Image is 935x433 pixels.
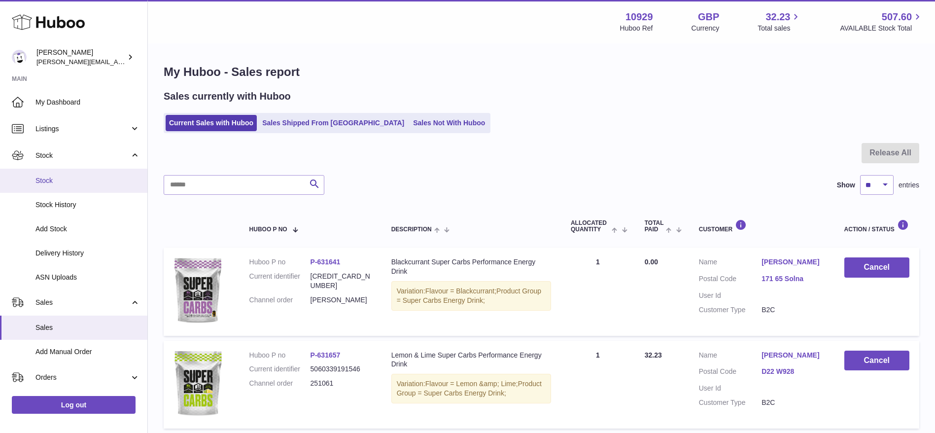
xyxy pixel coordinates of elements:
[249,226,287,233] span: Huboo P no
[311,295,372,305] dd: [PERSON_NAME]
[12,50,27,65] img: thomas@otesports.co.uk
[35,200,140,210] span: Stock History
[762,398,824,407] dd: B2C
[571,220,609,233] span: ALLOCATED Quantity
[765,10,790,24] span: 32.23
[699,274,762,286] dt: Postal Code
[698,10,719,24] strong: GBP
[173,351,223,416] img: Artboard-2-1.png
[699,219,825,233] div: Customer
[35,273,140,282] span: ASN Uploads
[36,48,125,67] div: [PERSON_NAME]
[391,257,551,276] div: Blackcurrant Super Carbs Performance Energy Drink
[699,291,762,300] dt: User Id
[840,24,923,33] span: AVAILABLE Stock Total
[259,115,408,131] a: Sales Shipped From [GEOGRAPHIC_DATA]
[844,257,909,278] button: Cancel
[561,248,635,335] td: 1
[35,176,140,185] span: Stock
[35,224,140,234] span: Add Stock
[164,90,291,103] h2: Sales currently with Huboo
[36,58,198,66] span: [PERSON_NAME][EMAIL_ADDRESS][DOMAIN_NAME]
[840,10,923,33] a: 507.60 AVAILABLE Stock Total
[12,396,136,414] a: Log out
[35,323,140,332] span: Sales
[173,257,223,323] img: Artboard-3-1.png
[249,379,311,388] dt: Channel order
[249,364,311,374] dt: Current identifier
[164,64,919,80] h1: My Huboo - Sales report
[645,220,664,233] span: Total paid
[762,305,824,315] dd: B2C
[882,10,912,24] span: 507.60
[249,272,311,290] dt: Current identifier
[35,249,140,258] span: Delivery History
[35,124,130,134] span: Listings
[758,24,801,33] span: Total sales
[391,226,432,233] span: Description
[311,258,341,266] a: P-631641
[35,373,130,382] span: Orders
[425,380,518,388] span: Flavour = Lemon &amp; Lime;
[645,258,658,266] span: 0.00
[699,398,762,407] dt: Customer Type
[391,281,551,311] div: Variation:
[249,295,311,305] dt: Channel order
[35,298,130,307] span: Sales
[837,180,855,190] label: Show
[692,24,720,33] div: Currency
[391,351,551,369] div: Lemon & Lime Super Carbs Performance Energy Drink
[758,10,801,33] a: 32.23 Total sales
[899,180,919,190] span: entries
[35,98,140,107] span: My Dashboard
[311,379,372,388] dd: 251061
[699,305,762,315] dt: Customer Type
[311,351,341,359] a: P-631657
[699,367,762,379] dt: Postal Code
[699,384,762,393] dt: User Id
[397,380,542,397] span: Product Group = Super Carbs Energy Drink;
[410,115,488,131] a: Sales Not With Huboo
[311,364,372,374] dd: 5060339191546
[699,257,762,269] dt: Name
[561,341,635,429] td: 1
[844,219,909,233] div: Action / Status
[625,10,653,24] strong: 10929
[645,351,662,359] span: 32.23
[249,351,311,360] dt: Huboo P no
[620,24,653,33] div: Huboo Ref
[762,367,824,376] a: D22 W928
[391,374,551,403] div: Variation:
[311,272,372,290] dd: [CREDIT_CARD_NUMBER]
[699,351,762,362] dt: Name
[762,274,824,284] a: 171 65 Solna
[35,151,130,160] span: Stock
[166,115,257,131] a: Current Sales with Huboo
[35,347,140,357] span: Add Manual Order
[762,257,824,267] a: [PERSON_NAME]
[249,257,311,267] dt: Huboo P no
[425,287,496,295] span: Flavour = Blackcurrant;
[762,351,824,360] a: [PERSON_NAME]
[844,351,909,371] button: Cancel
